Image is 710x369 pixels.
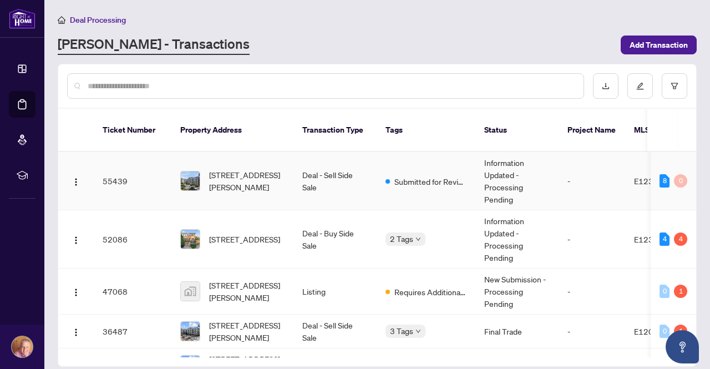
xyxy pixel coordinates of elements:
[475,269,559,315] td: New Submission - Processing Pending
[72,288,80,297] img: Logo
[293,152,377,210] td: Deal - Sell Side Sale
[293,315,377,348] td: Deal - Sell Side Sale
[559,315,625,348] td: -
[67,172,85,190] button: Logo
[660,285,670,298] div: 0
[674,232,687,246] div: 4
[67,230,85,248] button: Logo
[602,82,610,90] span: download
[634,234,678,244] span: E12364205
[415,328,421,334] span: down
[621,36,697,54] button: Add Transaction
[634,326,678,336] span: E12048514
[72,328,80,337] img: Logo
[70,15,126,25] span: Deal Processing
[181,282,200,301] img: thumbnail-img
[209,169,285,193] span: [STREET_ADDRESS][PERSON_NAME]
[94,269,171,315] td: 47068
[559,109,625,152] th: Project Name
[660,232,670,246] div: 4
[209,319,285,343] span: [STREET_ADDRESS][PERSON_NAME]
[636,82,644,90] span: edit
[377,109,475,152] th: Tags
[674,285,687,298] div: 1
[634,176,678,186] span: E12323873
[181,322,200,341] img: thumbnail-img
[559,152,625,210] td: -
[662,73,687,99] button: filter
[171,109,293,152] th: Property Address
[94,210,171,269] td: 52086
[209,233,280,245] span: [STREET_ADDRESS]
[293,269,377,315] td: Listing
[394,175,466,188] span: Submitted for Review
[627,73,653,99] button: edit
[625,109,692,152] th: MLS #
[94,152,171,210] td: 55439
[475,109,559,152] th: Status
[58,16,65,24] span: home
[181,230,200,249] img: thumbnail-img
[415,236,421,242] span: down
[559,269,625,315] td: -
[58,35,250,55] a: [PERSON_NAME] - Transactions
[394,286,466,298] span: Requires Additional Docs
[209,279,285,304] span: [STREET_ADDRESS][PERSON_NAME]
[390,232,413,245] span: 2 Tags
[475,315,559,348] td: Final Trade
[630,36,688,54] span: Add Transaction
[12,336,33,357] img: Profile Icon
[181,171,200,190] img: thumbnail-img
[671,82,678,90] span: filter
[666,330,699,363] button: Open asap
[674,325,687,338] div: 1
[67,322,85,340] button: Logo
[660,174,670,188] div: 8
[72,236,80,245] img: Logo
[293,109,377,152] th: Transaction Type
[94,315,171,348] td: 36487
[475,152,559,210] td: Information Updated - Processing Pending
[67,282,85,300] button: Logo
[674,174,687,188] div: 0
[94,109,171,152] th: Ticket Number
[72,178,80,186] img: Logo
[475,210,559,269] td: Information Updated - Processing Pending
[9,8,35,29] img: logo
[559,210,625,269] td: -
[593,73,618,99] button: download
[390,325,413,337] span: 3 Tags
[660,325,670,338] div: 0
[293,210,377,269] td: Deal - Buy Side Sale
